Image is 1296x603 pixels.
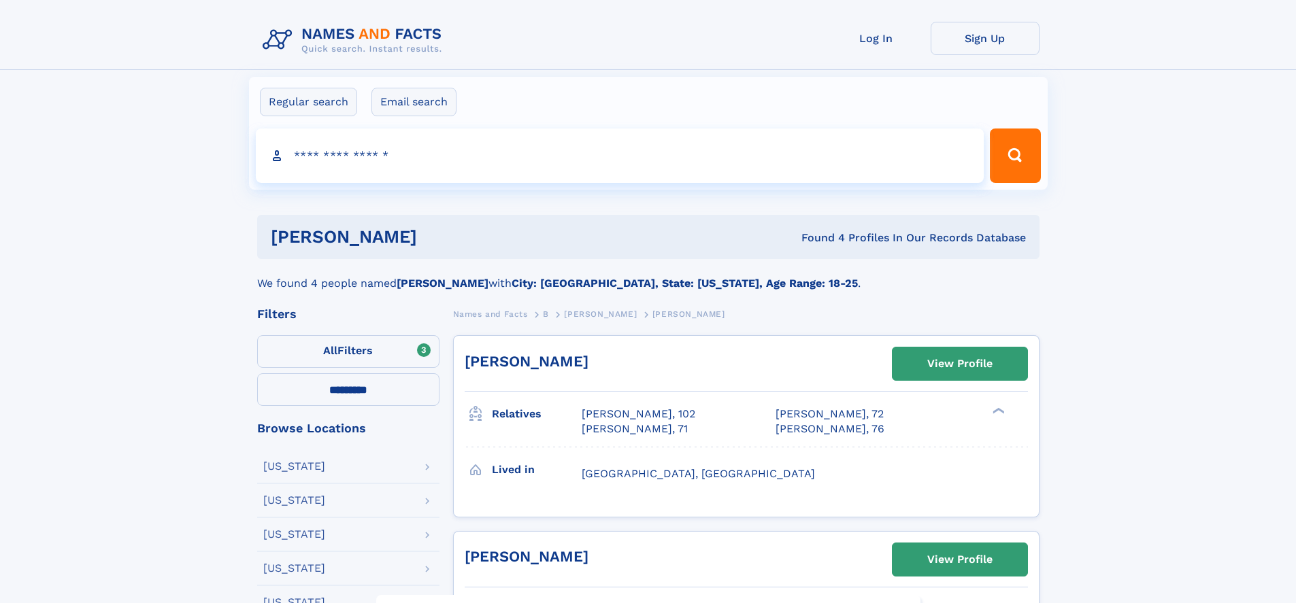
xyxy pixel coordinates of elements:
[582,407,695,421] a: [PERSON_NAME], 102
[564,305,637,322] a: [PERSON_NAME]
[492,458,582,481] h3: Lived in
[543,309,549,319] span: B
[465,548,588,565] a: [PERSON_NAME]
[893,543,1027,576] a: View Profile
[989,407,1006,415] div: ❯
[260,88,357,116] label: Regular search
[609,230,1026,245] div: Found 4 Profiles In Our Records Database
[776,407,884,421] a: [PERSON_NAME], 72
[453,305,528,322] a: Names and Facts
[371,88,456,116] label: Email search
[492,402,582,426] h3: Relatives
[263,495,325,506] div: [US_STATE]
[927,348,993,379] div: View Profile
[822,22,931,55] a: Log In
[257,422,439,434] div: Browse Locations
[263,563,325,574] div: [US_STATE]
[271,228,610,245] h1: [PERSON_NAME]
[927,544,993,575] div: View Profile
[257,22,453,58] img: Logo Names and Facts
[257,259,1040,292] div: We found 4 people named with .
[512,277,858,290] b: City: [GEOGRAPHIC_DATA], State: [US_STATE], Age Range: 18-25
[931,22,1040,55] a: Sign Up
[256,128,984,183] input: search input
[582,421,688,436] a: [PERSON_NAME], 71
[397,277,488,290] b: [PERSON_NAME]
[893,347,1027,380] a: View Profile
[323,344,337,357] span: All
[582,467,815,480] span: [GEOGRAPHIC_DATA], [GEOGRAPHIC_DATA]
[465,353,588,370] a: [PERSON_NAME]
[257,335,439,368] label: Filters
[263,461,325,472] div: [US_STATE]
[564,309,637,319] span: [PERSON_NAME]
[257,308,439,320] div: Filters
[776,421,884,436] a: [PERSON_NAME], 76
[543,305,549,322] a: B
[263,529,325,540] div: [US_STATE]
[652,309,725,319] span: [PERSON_NAME]
[990,128,1040,183] button: Search Button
